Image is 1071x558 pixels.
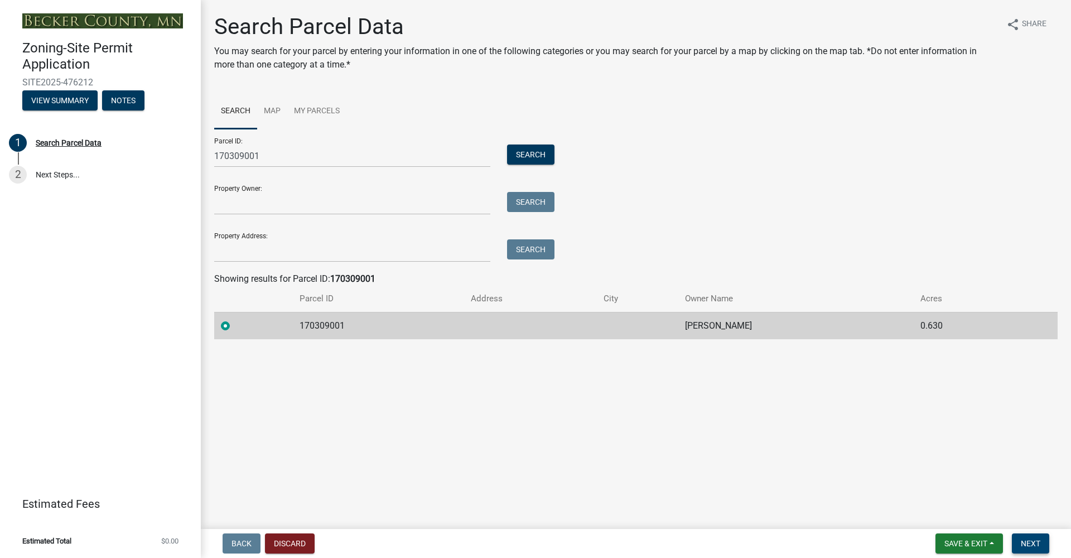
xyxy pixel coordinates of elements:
button: shareShare [997,13,1055,35]
button: View Summary [22,90,98,110]
a: Estimated Fees [9,493,183,515]
div: Search Parcel Data [36,139,102,147]
button: Search [507,145,554,165]
button: Search [507,192,554,212]
button: Discard [265,533,315,554]
span: Next [1021,539,1040,548]
a: My Parcels [287,94,346,129]
th: Address [464,286,596,312]
th: Owner Name [678,286,914,312]
button: Notes [102,90,144,110]
button: Save & Exit [935,533,1003,554]
span: $0.00 [161,537,178,545]
td: 170309001 [293,312,465,339]
div: 2 [9,166,27,184]
h4: Zoning-Site Permit Application [22,40,192,73]
th: Acres [914,286,1019,312]
wm-modal-confirm: Notes [102,97,144,105]
i: share [1006,18,1020,31]
img: Becker County, Minnesota [22,13,183,28]
td: [PERSON_NAME] [678,312,914,339]
span: SITE2025-476212 [22,77,178,88]
td: 0.630 [914,312,1019,339]
span: Share [1022,18,1046,31]
div: 1 [9,134,27,152]
a: Search [214,94,257,129]
span: Save & Exit [944,539,987,548]
button: Search [507,239,554,259]
p: You may search for your parcel by entering your information in one of the following categories or... [214,45,997,71]
span: Estimated Total [22,537,71,545]
a: Map [257,94,287,129]
span: Back [231,539,252,548]
strong: 170309001 [330,273,375,284]
th: Parcel ID [293,286,465,312]
th: City [597,286,679,312]
button: Back [223,533,260,554]
wm-modal-confirm: Summary [22,97,98,105]
button: Next [1012,533,1049,554]
div: Showing results for Parcel ID: [214,272,1058,286]
h1: Search Parcel Data [214,13,997,40]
